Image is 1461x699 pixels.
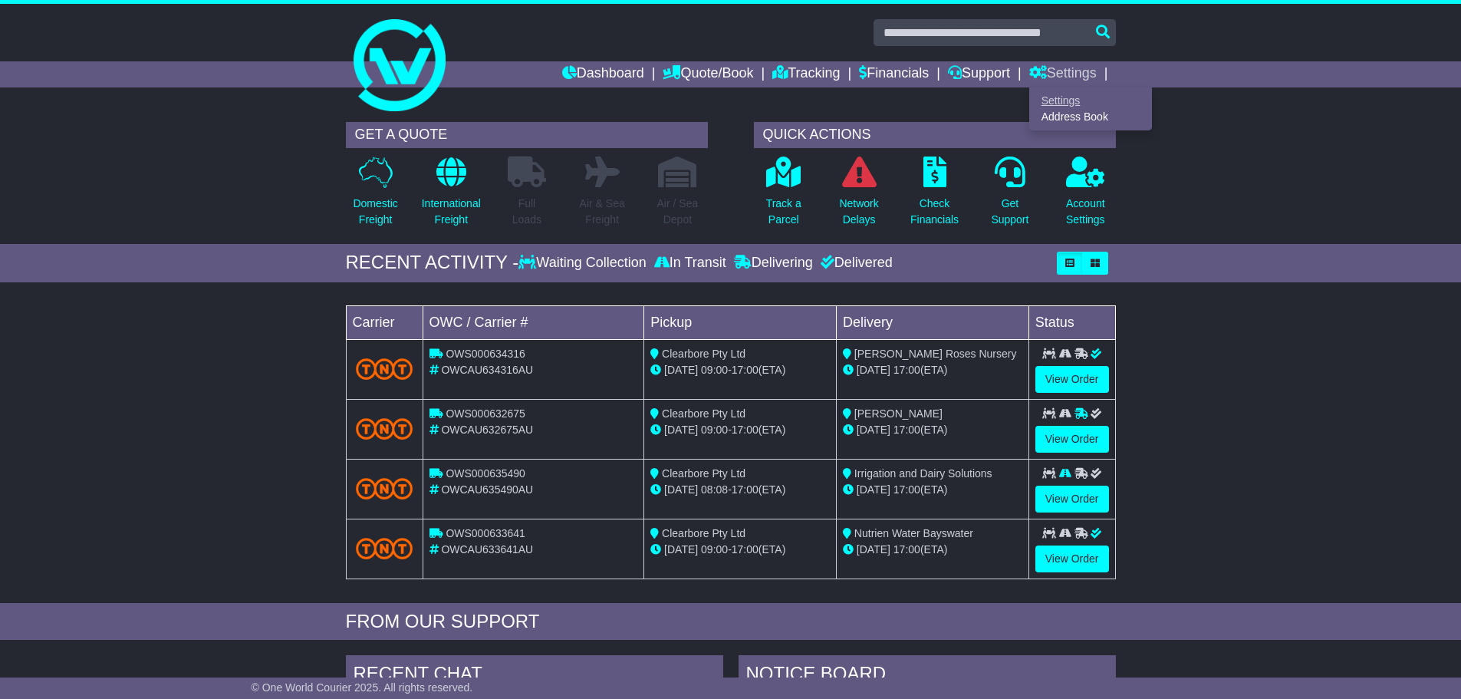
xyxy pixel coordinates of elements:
[991,196,1028,228] p: Get Support
[650,362,830,378] div: - (ETA)
[701,364,728,376] span: 09:00
[854,407,943,420] span: [PERSON_NAME]
[766,196,801,228] p: Track a Parcel
[857,543,890,556] span: [DATE]
[657,196,699,228] p: Air / Sea Depot
[857,483,890,496] span: [DATE]
[843,542,1022,558] div: (ETA)
[701,424,728,436] span: 09:00
[346,122,708,148] div: GET A QUOTE
[580,196,625,228] p: Air & Sea Freight
[1030,109,1151,126] a: Address Book
[346,655,723,697] div: RECENT CHAT
[754,122,1116,148] div: QUICK ACTIONS
[346,252,519,274] div: RECENT ACTIVITY -
[252,681,473,694] span: © One World Courier 2025. All rights reserved.
[1029,61,1097,87] a: Settings
[739,655,1116,697] div: NOTICE BOARD
[356,538,413,559] img: TNT_Domestic.png
[353,196,397,228] p: Domestic Freight
[732,364,758,376] span: 17:00
[421,156,482,236] a: InternationalFreight
[650,542,830,558] div: - (ETA)
[346,305,423,339] td: Carrier
[1066,196,1105,228] p: Account Settings
[701,483,728,496] span: 08:08
[664,483,698,496] span: [DATE]
[893,543,920,556] span: 17:00
[662,467,745,480] span: Clearbore Pty Ltd
[662,527,745,539] span: Clearbore Pty Ltd
[446,527,525,539] span: OWS000633641
[446,407,525,420] span: OWS000632675
[910,156,959,236] a: CheckFinancials
[422,196,481,228] p: International Freight
[857,364,890,376] span: [DATE]
[664,543,698,556] span: [DATE]
[446,467,525,480] span: OWS000635490
[893,364,920,376] span: 17:00
[910,196,959,228] p: Check Financials
[508,196,546,228] p: Full Loads
[1035,486,1109,513] a: View Order
[701,543,728,556] span: 09:00
[1030,92,1151,109] a: Settings
[423,305,644,339] td: OWC / Carrier #
[1028,305,1115,339] td: Status
[650,255,730,272] div: In Transit
[839,196,878,228] p: Network Delays
[732,424,758,436] span: 17:00
[857,424,890,436] span: [DATE]
[664,364,698,376] span: [DATE]
[446,348,525,360] span: OWS000634316
[662,407,745,420] span: Clearbore Pty Ltd
[352,156,398,236] a: DomesticFreight
[441,543,533,556] span: OWCAU633641AU
[859,61,929,87] a: Financials
[650,482,830,498] div: - (ETA)
[843,362,1022,378] div: (ETA)
[772,61,840,87] a: Tracking
[346,611,1116,633] div: FROM OUR SUPPORT
[893,483,920,496] span: 17:00
[1029,87,1152,130] div: Quote/Book
[990,156,1029,236] a: GetSupport
[817,255,893,272] div: Delivered
[854,527,973,539] span: Nutrien Water Bayswater
[1035,426,1109,453] a: View Order
[843,482,1022,498] div: (ETA)
[356,418,413,439] img: TNT_Domestic.png
[854,467,992,480] span: Irrigation and Dairy Solutions
[838,156,879,236] a: NetworkDelays
[662,348,745,360] span: Clearbore Pty Ltd
[836,305,1028,339] td: Delivery
[854,348,1017,360] span: [PERSON_NAME] Roses Nursery
[441,424,533,436] span: OWCAU632675AU
[663,61,753,87] a: Quote/Book
[730,255,817,272] div: Delivering
[644,305,837,339] td: Pickup
[441,483,533,496] span: OWCAU635490AU
[843,422,1022,438] div: (ETA)
[732,543,758,556] span: 17:00
[356,358,413,379] img: TNT_Domestic.png
[518,255,650,272] div: Waiting Collection
[1065,156,1106,236] a: AccountSettings
[562,61,644,87] a: Dashboard
[1035,366,1109,393] a: View Order
[732,483,758,496] span: 17:00
[664,424,698,436] span: [DATE]
[893,424,920,436] span: 17:00
[441,364,533,376] span: OWCAU634316AU
[1035,546,1109,572] a: View Order
[650,422,830,438] div: - (ETA)
[356,478,413,499] img: TNT_Domestic.png
[948,61,1010,87] a: Support
[765,156,802,236] a: Track aParcel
